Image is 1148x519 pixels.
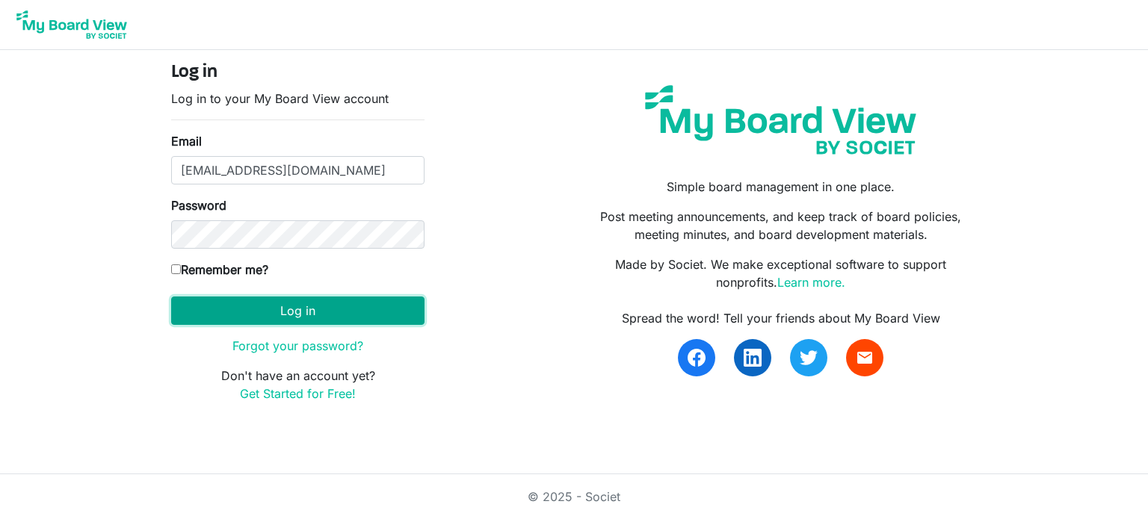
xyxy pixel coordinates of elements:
a: Forgot your password? [232,338,363,353]
a: Get Started for Free! [240,386,356,401]
img: My Board View Logo [12,6,132,43]
p: Simple board management in one place. [585,178,977,196]
a: © 2025 - Societ [528,489,620,504]
label: Email [171,132,202,150]
img: my-board-view-societ.svg [634,74,928,166]
p: Don't have an account yet? [171,367,425,403]
p: Log in to your My Board View account [171,90,425,108]
label: Remember me? [171,261,268,279]
h4: Log in [171,62,425,84]
div: Spread the word! Tell your friends about My Board View [585,309,977,327]
input: Remember me? [171,264,181,274]
span: email [856,349,874,367]
label: Password [171,196,226,214]
a: Learn more. [777,275,845,290]
img: linkedin.svg [744,349,762,367]
button: Log in [171,296,425,325]
img: twitter.svg [800,349,818,367]
p: Made by Societ. We make exceptional software to support nonprofits. [585,255,977,291]
p: Post meeting announcements, and keep track of board policies, meeting minutes, and board developm... [585,208,977,243]
a: email [846,339,883,376]
img: facebook.svg [688,349,706,367]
